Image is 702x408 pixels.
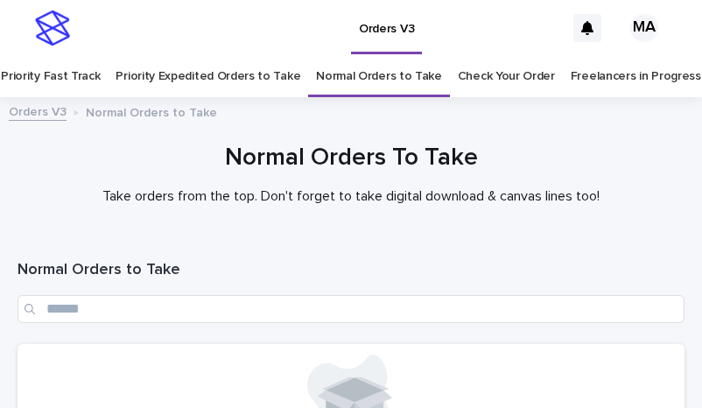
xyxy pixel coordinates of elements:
[9,101,67,121] a: Orders V3
[18,295,684,323] input: Search
[18,188,684,205] p: Take orders from the top. Don't forget to take digital download & canvas lines too!
[18,260,684,281] h1: Normal Orders to Take
[116,56,300,97] a: Priority Expedited Orders to Take
[458,56,555,97] a: Check Your Order
[316,56,442,97] a: Normal Orders to Take
[35,11,70,46] img: stacker-logo-s-only.png
[1,56,100,97] a: Priority Fast Track
[18,142,684,174] h1: Normal Orders To Take
[571,56,701,97] a: Freelancers in Progress
[86,102,217,121] p: Normal Orders to Take
[630,14,658,42] div: MA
